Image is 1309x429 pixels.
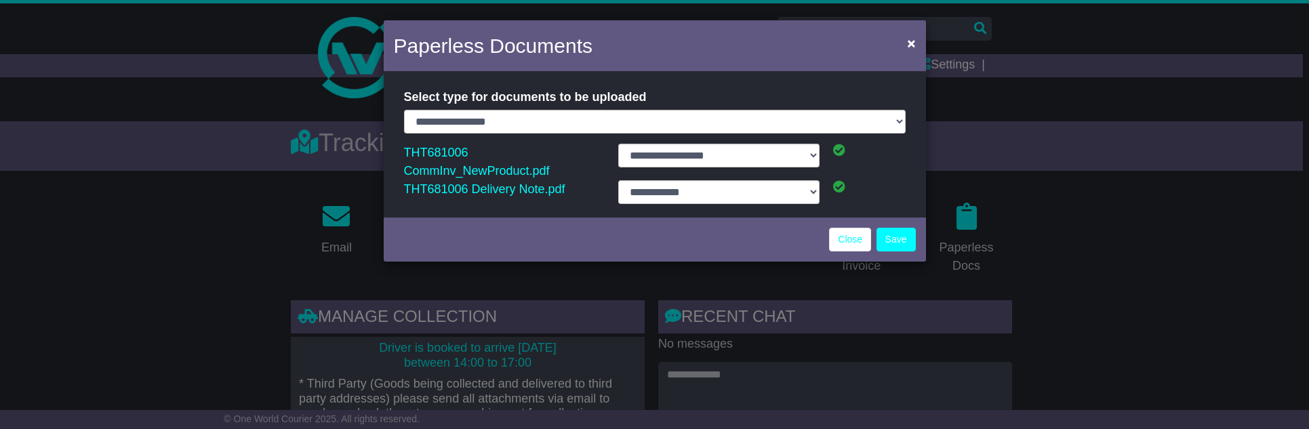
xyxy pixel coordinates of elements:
a: THT681006 CommInv_NewProduct.pdf [404,142,550,181]
a: THT681006 Delivery Note.pdf [404,179,565,199]
button: Close [900,29,922,57]
a: Close [829,228,871,251]
button: Save [877,228,916,251]
span: × [907,35,915,51]
h4: Paperless Documents [394,30,592,61]
label: Select type for documents to be uploaded [404,85,647,110]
